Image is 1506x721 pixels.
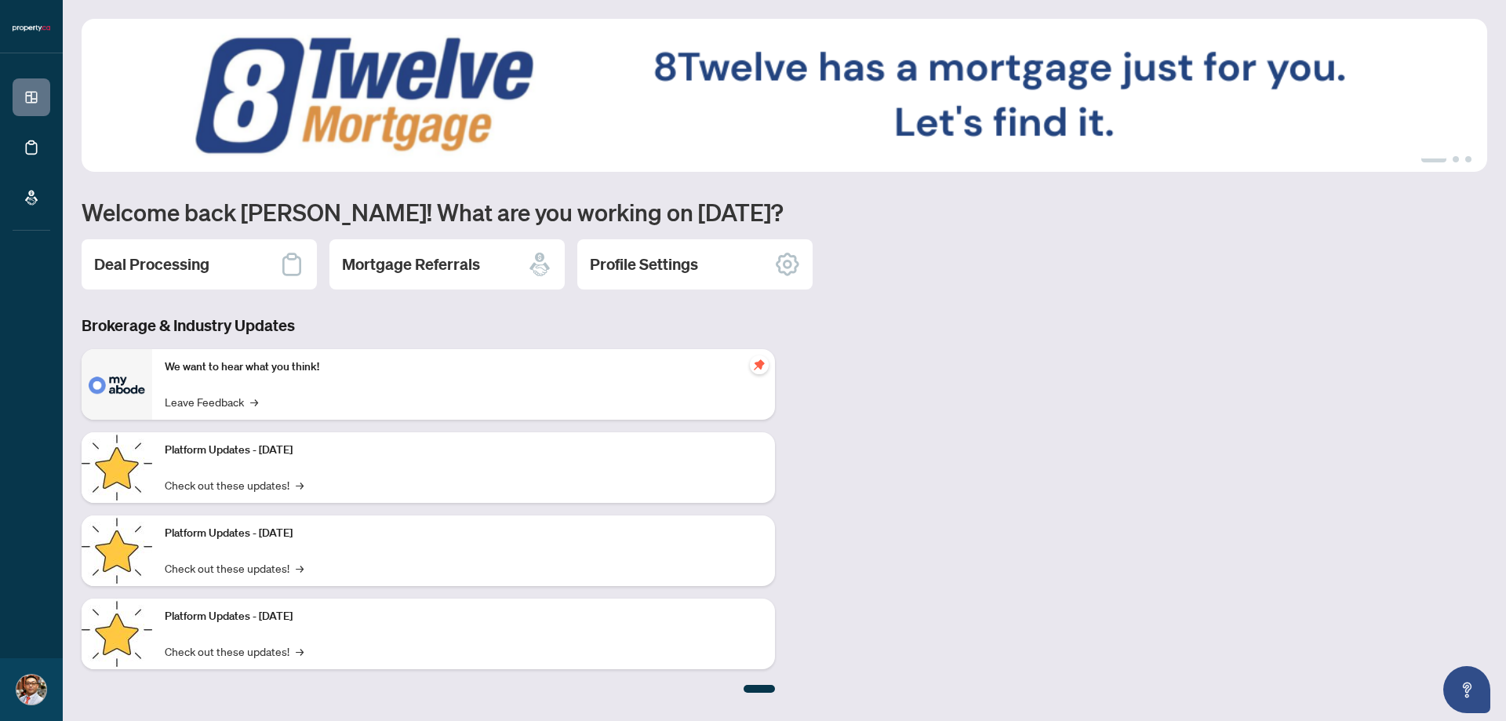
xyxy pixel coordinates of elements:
h3: Brokerage & Industry Updates [82,315,775,337]
button: 2 [1453,156,1459,162]
p: Platform Updates - [DATE] [165,608,762,625]
a: Check out these updates!→ [165,643,304,660]
img: logo [13,24,50,33]
h2: Profile Settings [590,253,698,275]
h2: Mortgage Referrals [342,253,480,275]
img: Profile Icon [16,675,46,705]
img: We want to hear what you think! [82,349,152,420]
a: Check out these updates!→ [165,476,304,493]
span: → [296,559,304,577]
h2: Deal Processing [94,253,209,275]
img: Platform Updates - July 21, 2025 [82,432,152,503]
h1: Welcome back [PERSON_NAME]! What are you working on [DATE]? [82,197,1487,227]
a: Leave Feedback→ [165,393,258,410]
p: Platform Updates - [DATE] [165,525,762,542]
p: Platform Updates - [DATE] [165,442,762,459]
button: 3 [1465,156,1471,162]
button: 1 [1421,156,1446,162]
img: Platform Updates - July 8, 2025 [82,515,152,586]
span: pushpin [750,355,769,374]
img: Platform Updates - June 23, 2025 [82,599,152,669]
span: → [296,476,304,493]
img: Slide 0 [82,19,1487,172]
span: → [296,643,304,660]
a: Check out these updates!→ [165,559,304,577]
button: Open asap [1443,666,1490,713]
p: We want to hear what you think! [165,359,762,376]
span: → [250,393,258,410]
